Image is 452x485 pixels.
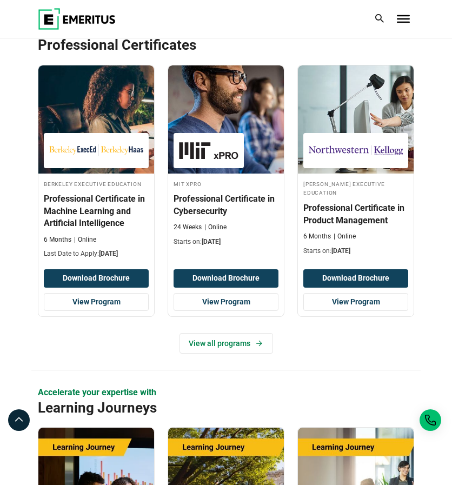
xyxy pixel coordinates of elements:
[204,223,227,232] p: Online
[174,193,278,217] h3: Professional Certificate in Cybersecurity
[44,235,71,244] p: 6 Months
[303,293,408,311] a: View Program
[174,293,278,311] a: View Program
[298,65,414,261] a: Product Design and Innovation Course by Kellogg Executive Education - September 4, 2025 Kellogg E...
[179,138,238,163] img: MIT xPRO
[174,179,278,188] h4: MIT xPRO
[309,138,403,163] img: Kellogg Executive Education
[99,250,118,257] span: [DATE]
[174,223,202,232] p: 24 Weeks
[334,232,356,241] p: Online
[168,65,284,252] a: Technology Course by MIT xPRO - October 16, 2025 MIT xPRO MIT xPRO Professional Certificate in Cy...
[174,269,278,288] button: Download Brochure
[38,399,376,417] h2: Learning Journeys
[44,269,149,288] button: Download Brochure
[180,333,273,354] a: View all programs
[38,65,154,174] img: Professional Certificate in Machine Learning and Artificial Intelligence | Online AI and Machine ...
[303,179,408,197] h4: [PERSON_NAME] Executive Education
[303,269,408,288] button: Download Brochure
[44,249,149,258] p: Last Date to Apply:
[397,15,410,23] button: Toggle Menu
[298,65,414,174] img: Professional Certificate in Product Management | Online Product Design and Innovation Course
[303,202,408,227] h3: Professional Certificate in Product Management
[202,238,221,245] span: [DATE]
[44,293,149,311] a: View Program
[303,232,331,241] p: 6 Months
[38,387,414,398] p: Accelerate your expertise with
[331,247,350,255] span: [DATE]
[38,36,376,54] h2: Professional Certificates
[303,247,408,256] p: Starts on:
[38,65,154,264] a: AI and Machine Learning Course by Berkeley Executive Education - September 4, 2025 Berkeley Execu...
[49,138,143,163] img: Berkeley Executive Education
[44,193,149,229] h3: Professional Certificate in Machine Learning and Artificial Intelligence
[174,237,278,247] p: Starts on:
[168,65,284,174] img: Professional Certificate in Cybersecurity | Online Technology Course
[74,235,96,244] p: Online
[44,179,149,188] h4: Berkeley Executive Education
